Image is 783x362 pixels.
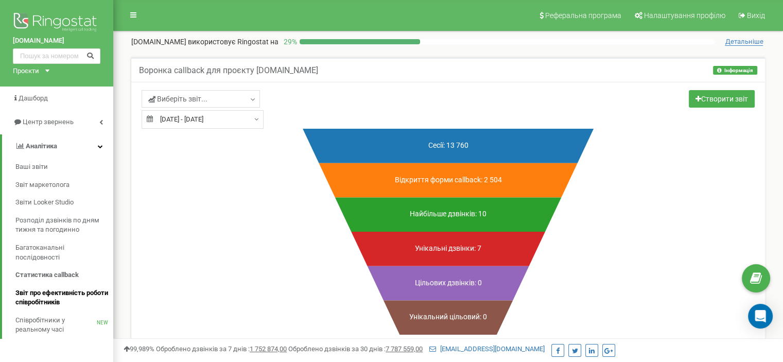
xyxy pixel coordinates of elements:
span: Звіт про ефективність роботи співробітників [15,288,108,307]
span: Звіти Looker Studio [15,198,74,208]
u: 1 752 874,00 [250,345,287,353]
u: 7 787 559,00 [386,345,423,353]
span: використовує Ringostat на [188,38,279,46]
a: Звіти Looker Studio [15,194,113,212]
img: Ringostat logo [13,10,100,36]
span: Звіт маркетолога [15,180,69,190]
a: Звіт про ефективність роботи співробітників [15,284,113,312]
button: Інформація [713,66,757,75]
span: Оброблено дзвінків за 7 днів : [156,345,287,353]
div: Open Intercom Messenger [748,304,773,329]
p: [DOMAIN_NAME] [131,37,279,47]
a: Створити звіт [689,90,755,108]
span: Дашборд [19,94,48,102]
h5: Воронка callback для проєкту [DOMAIN_NAME] [139,66,318,75]
span: Розподіл дзвінків по дням тижня та погодинно [15,216,108,235]
span: Багатоканальні послідовності [15,243,108,262]
span: Оброблено дзвінків за 30 днів : [288,345,423,353]
a: Багатоканальні послідовності [15,239,113,266]
span: Вихід [747,11,765,20]
div: Проєкти [13,66,39,76]
span: Центр звернень [23,118,74,126]
input: Пошук за номером [13,48,100,64]
span: Співробітники у реальному часі [15,316,97,335]
span: Статистика callback [15,270,79,280]
a: Виберіть звіт... [142,90,260,108]
span: Виберіть звіт... [148,94,207,104]
a: Статистика callback [15,266,113,284]
a: Розподіл дзвінків по дням тижня та погодинно [15,212,113,239]
p: 29 % [279,37,300,47]
span: Реферальна програма [545,11,621,20]
a: Ваші звіти [15,158,113,176]
a: [DOMAIN_NAME] [13,36,100,46]
span: Аналiтика [26,142,57,150]
span: 99,989% [124,345,154,353]
a: Аналiтика [2,134,113,159]
span: Детальніше [725,38,763,46]
a: [EMAIL_ADDRESS][DOMAIN_NAME] [429,345,545,353]
a: Звіт маркетолога [15,176,113,194]
span: Ваші звіти [15,162,48,172]
span: Налаштування профілю [644,11,725,20]
a: Співробітники у реальному часіNEW [15,312,113,339]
